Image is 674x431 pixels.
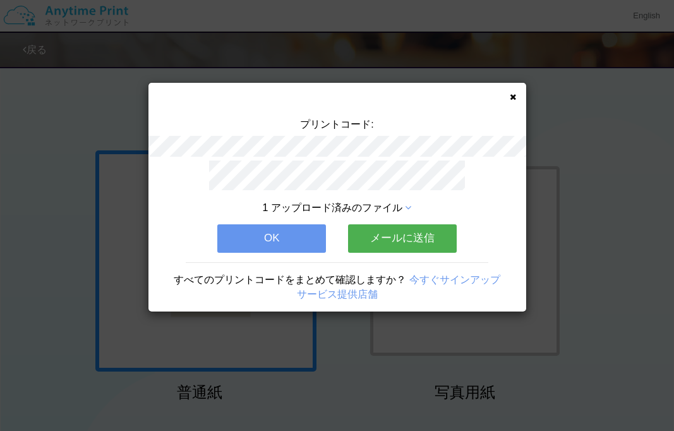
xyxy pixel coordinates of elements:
button: OK [217,224,326,252]
a: サービス提供店舗 [297,289,378,300]
span: 1 アップロード済みのファイル [263,202,402,213]
span: すべてのプリントコードをまとめて確認しますか？ [174,274,406,285]
span: プリントコード: [300,119,373,130]
button: メールに送信 [348,224,457,252]
a: 今すぐサインアップ [409,274,500,285]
